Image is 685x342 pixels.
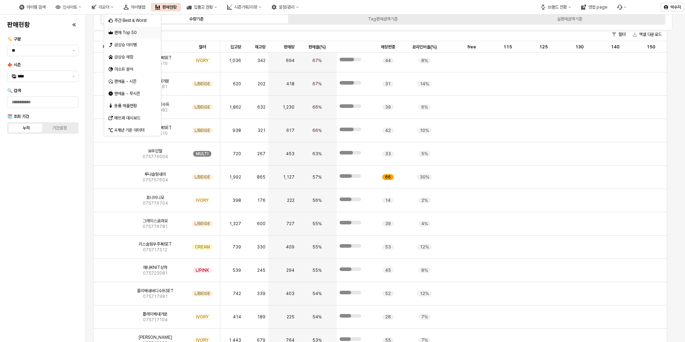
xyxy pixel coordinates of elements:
div: 누적 [23,125,30,130]
button: 영업 page [577,3,612,11]
span: 600 [257,221,265,227]
span: 539 [233,267,241,273]
span: 67% [312,81,322,87]
span: 202 [258,81,265,87]
span: 39 [385,221,391,227]
button: 아이템맵 [119,3,149,11]
button: 필터 [609,30,628,39]
span: 52 [385,291,391,296]
button: 브랜드 전환 [536,3,575,11]
div: 판매 Top 50 [114,30,152,35]
span: L/PINK [196,267,209,273]
span: 342 [257,58,265,63]
span: 55% [312,244,322,250]
span: 🏷️ 구분 [7,37,21,42]
span: 07S776781 [143,224,168,229]
span: 339 [257,291,265,296]
span: 54% [312,291,322,296]
span: 330 [257,244,265,250]
div: Menu item 6 [613,3,631,11]
div: 수량기준 [189,16,203,22]
span: 125 [539,44,548,50]
span: free [468,44,476,50]
span: 294 [286,267,294,273]
span: 938 [233,128,241,133]
span: 2% [421,198,428,203]
span: 33 [385,151,391,157]
button: 입출고 현황 [182,3,221,11]
button: 엑셀 다운로드 [630,30,665,39]
div: 시즌기획/리뷰 [234,5,257,10]
span: 판매량 [284,44,294,50]
div: 판매현황 [162,5,177,10]
span: 418 [286,81,294,87]
span: 727 [286,221,294,227]
span: 제품사진 [102,44,117,50]
span: 225 [287,314,294,320]
p: 박수지 [670,4,681,10]
span: 6% [421,104,428,110]
div: 아이템맵 [131,5,145,10]
div: 판매율 - 시즌 [114,79,152,84]
span: 07S776004 [143,154,168,160]
span: 1,992 [229,174,241,180]
div: Select an option [104,14,161,136]
div: 설정/관리 [279,5,294,10]
div: 4개년 기온 데이터 [114,127,152,133]
span: 63% [312,151,322,157]
span: 1,230 [283,104,294,110]
span: 53 [385,244,391,250]
span: 694 [286,58,294,63]
span: 보우단말 [148,148,162,154]
span: 리스슬림우주복SET [139,241,172,247]
span: 판매율(%) [308,44,326,50]
span: 617 [286,128,294,133]
span: 140 [611,44,619,50]
span: 720 [233,151,241,157]
button: 시즌기획/리뷰 [223,3,266,11]
span: 55% [312,267,322,273]
button: 제안 사항 표시 [70,71,78,82]
span: 07S723081 [143,270,168,276]
span: L/BEIGE [195,128,210,133]
span: 07S717512 [143,247,167,253]
span: 66 [385,174,391,180]
div: 아이템 검색 [27,5,45,10]
span: 28 [385,314,391,320]
span: 222 [287,198,294,203]
span: 67% [312,58,322,63]
div: 기간설정 [52,125,67,130]
span: 1,127 [283,174,294,180]
div: 입출고 현황 [194,5,213,10]
div: 판매율 - 무시즌 [114,91,152,96]
span: L/BEIGE [195,291,210,296]
label: 누적 [10,125,43,131]
span: 742 [233,291,241,296]
span: 632 [257,104,265,110]
div: 설정/관리 [267,3,303,11]
span: 5% [421,151,428,157]
span: IVORY [196,58,209,63]
span: 1,327 [229,221,241,227]
span: 8% [421,58,428,63]
div: 급상승 아이템 [114,42,152,48]
span: 414 [233,314,241,320]
button: 리오더 [87,3,118,11]
label: Tag판매금액기준 [289,16,476,22]
label: 기간설정 [43,125,76,131]
span: 42 [385,128,391,133]
span: L/BEIGE [195,174,210,180]
div: 에뜨와 대시보드 [114,115,152,121]
span: 용품 매출현황 [114,103,137,109]
div: 리오더 [99,5,109,10]
span: 115 [503,44,512,50]
span: 189 [257,314,265,320]
span: CREAM [195,244,210,250]
div: Tag판매금액기준 [368,16,398,22]
span: 줄리배내바디수트SET [137,288,173,294]
span: 7% [421,314,428,320]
